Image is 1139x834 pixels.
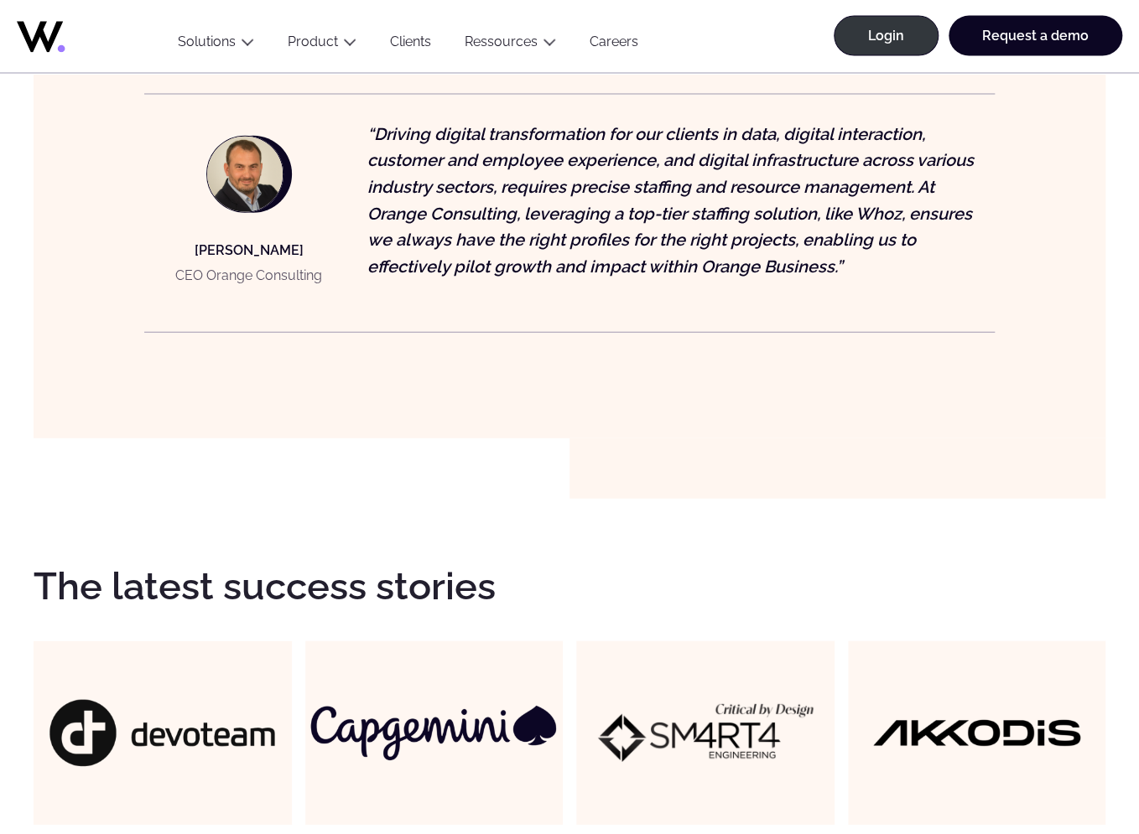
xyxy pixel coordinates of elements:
[834,16,939,56] a: Login
[34,566,892,608] h2: The latest success stories
[1028,723,1116,811] iframe: Chatbot
[573,34,655,56] a: Careers
[34,641,292,824] img: Devoteam
[465,34,538,49] a: Ressources
[288,34,338,49] a: Product
[949,16,1122,56] a: Request a demo
[448,34,573,56] button: Ressources
[175,269,322,282] p: CEO Orange Consulting
[373,34,448,56] a: Clients
[161,34,271,56] button: Solutions
[207,137,283,212] img: Guillaume-GRARD-Orange-Consulting.png
[271,34,373,56] button: Product
[175,240,322,261] p: [PERSON_NAME]
[367,122,996,281] p: “Driving digital transformation for our clients in data, digital interaction, customer and employ...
